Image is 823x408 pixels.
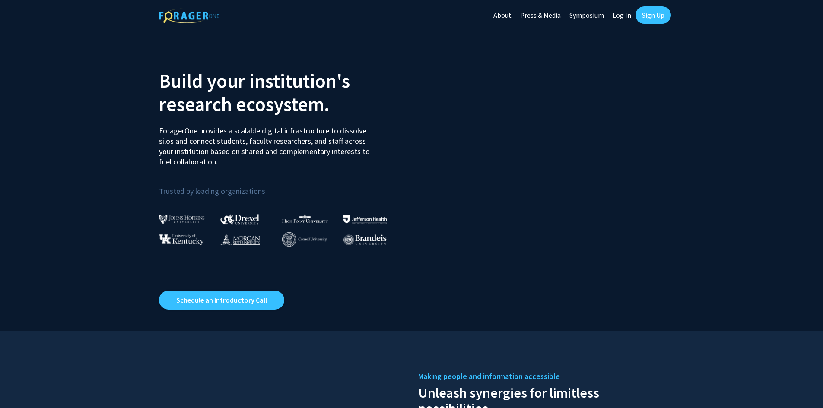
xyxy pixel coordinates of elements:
img: Johns Hopkins University [159,215,205,224]
img: Cornell University [282,232,327,247]
h2: Build your institution's research ecosystem. [159,69,405,116]
img: University of Kentucky [159,234,204,245]
a: Sign Up [636,6,671,24]
a: Opens in a new tab [159,291,284,310]
img: Thomas Jefferson University [343,215,387,224]
img: ForagerOne Logo [159,8,219,23]
p: Trusted by leading organizations [159,174,405,198]
img: High Point University [282,212,328,223]
img: Morgan State University [220,234,260,245]
h5: Making people and information accessible [418,370,664,383]
p: ForagerOne provides a scalable digital infrastructure to dissolve silos and connect students, fac... [159,119,376,167]
img: Drexel University [220,214,259,224]
img: Brandeis University [343,234,387,245]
